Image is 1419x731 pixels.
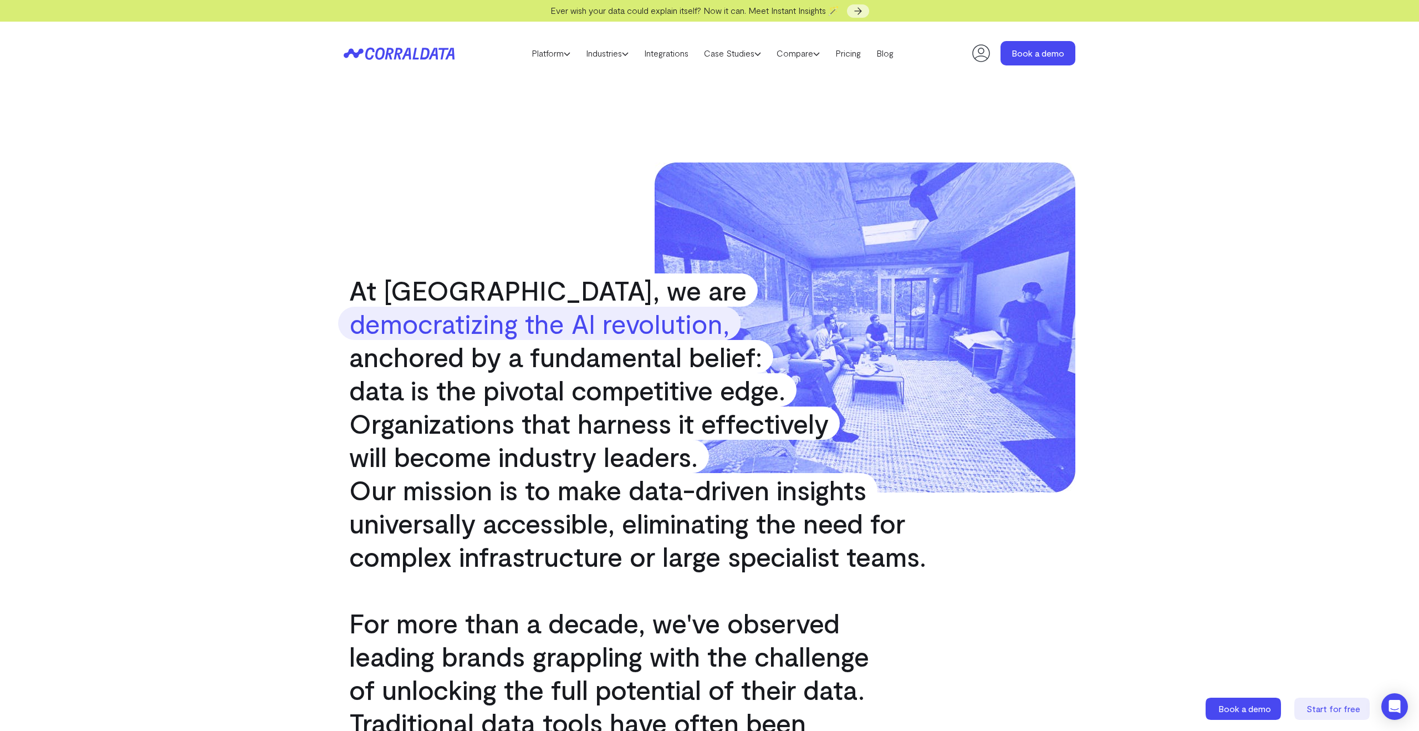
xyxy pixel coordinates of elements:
[769,45,828,62] a: Compare
[338,639,880,673] span: leading brands grappling with the challenge
[1206,698,1283,720] a: Book a demo
[869,45,901,62] a: Blog
[338,340,773,373] span: anchored by a fundamental belief:
[338,506,916,540] span: universally accessible, eliminating the need for
[338,440,709,473] span: will become industry leaders.
[338,473,877,506] span: Our mission is to make data-driven insights
[636,45,696,62] a: Integrations
[338,373,797,407] span: data is the pivotal competitive edge.
[524,45,578,62] a: Platform
[338,407,840,440] span: Organizations that harness it effectively
[338,307,741,340] strong: democratizing the AI revolution,
[338,606,851,639] span: For more than a decade, we've observed
[338,540,937,573] span: complex infrastructure or large specialist teams.
[828,45,869,62] a: Pricing
[696,45,769,62] a: Case Studies
[550,5,839,16] span: Ever wish your data could explain itself? Now it can. Meet Instant Insights 🪄
[1001,41,1075,65] a: Book a demo
[1381,693,1408,720] div: Open Intercom Messenger
[1306,703,1360,714] span: Start for free
[1294,698,1372,720] a: Start for free
[338,673,876,706] span: of unlocking the full potential of their data.
[338,273,758,307] span: At [GEOGRAPHIC_DATA], we are
[578,45,636,62] a: Industries
[1218,703,1271,714] span: Book a demo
